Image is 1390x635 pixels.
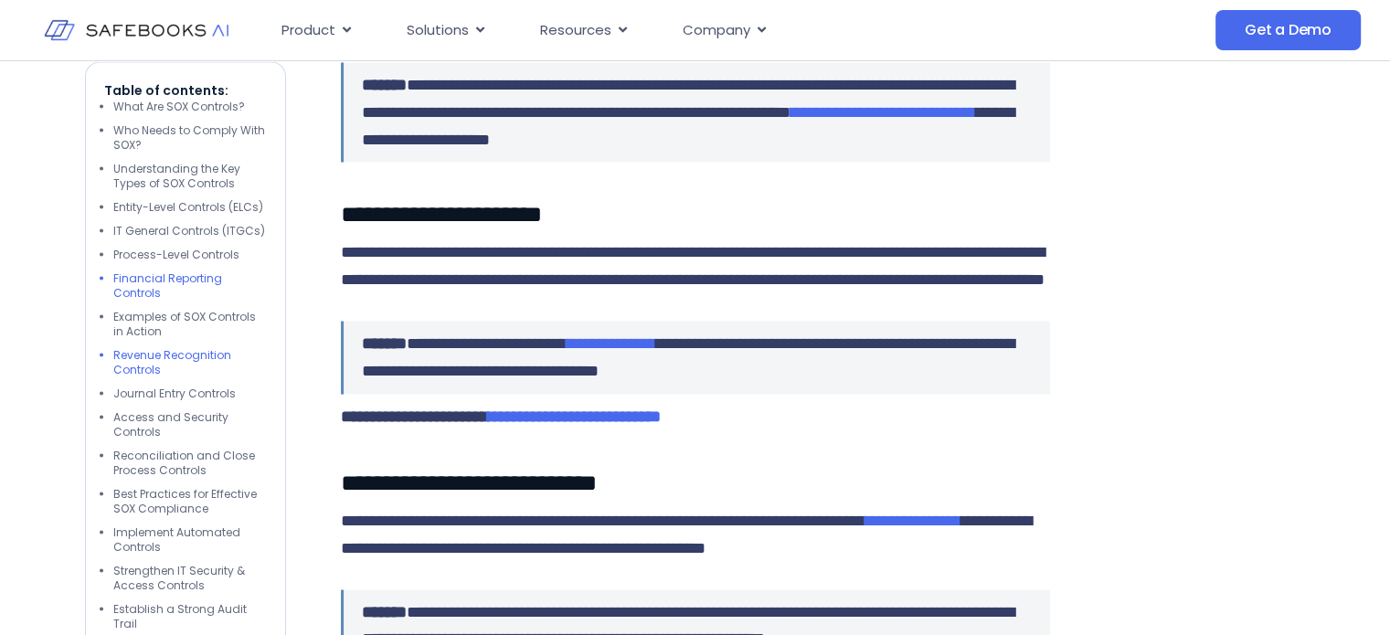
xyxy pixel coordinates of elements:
[113,448,267,477] li: Reconciliation and Close Process Controls
[540,20,611,41] span: Resources
[267,13,1057,48] nav: Menu
[113,247,267,261] li: Process-Level Controls
[113,99,267,113] li: What Are SOX Controls?
[113,199,267,214] li: Entity-Level Controls (ELCs)
[1245,21,1332,39] span: Get a Demo
[683,20,750,41] span: Company
[113,270,267,300] li: Financial Reporting Controls
[113,161,267,190] li: Understanding the Key Types of SOX Controls
[281,20,335,41] span: Product
[1215,10,1361,50] a: Get a Demo
[113,122,267,152] li: Who Needs to Comply With SOX?
[113,386,267,400] li: Journal Entry Controls
[113,486,267,515] li: Best Practices for Effective SOX Compliance
[267,13,1057,48] div: Menu Toggle
[113,347,267,376] li: Revenue Recognition Controls
[113,563,267,592] li: Strengthen IT Security & Access Controls
[113,309,267,338] li: Examples of SOX Controls in Action
[104,80,267,99] p: Table of contents:
[407,20,469,41] span: Solutions
[113,409,267,439] li: Access and Security Controls
[113,223,267,238] li: IT General Controls (ITGCs)
[113,601,267,630] li: Establish a Strong Audit Trail
[113,524,267,554] li: Implement Automated Controls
